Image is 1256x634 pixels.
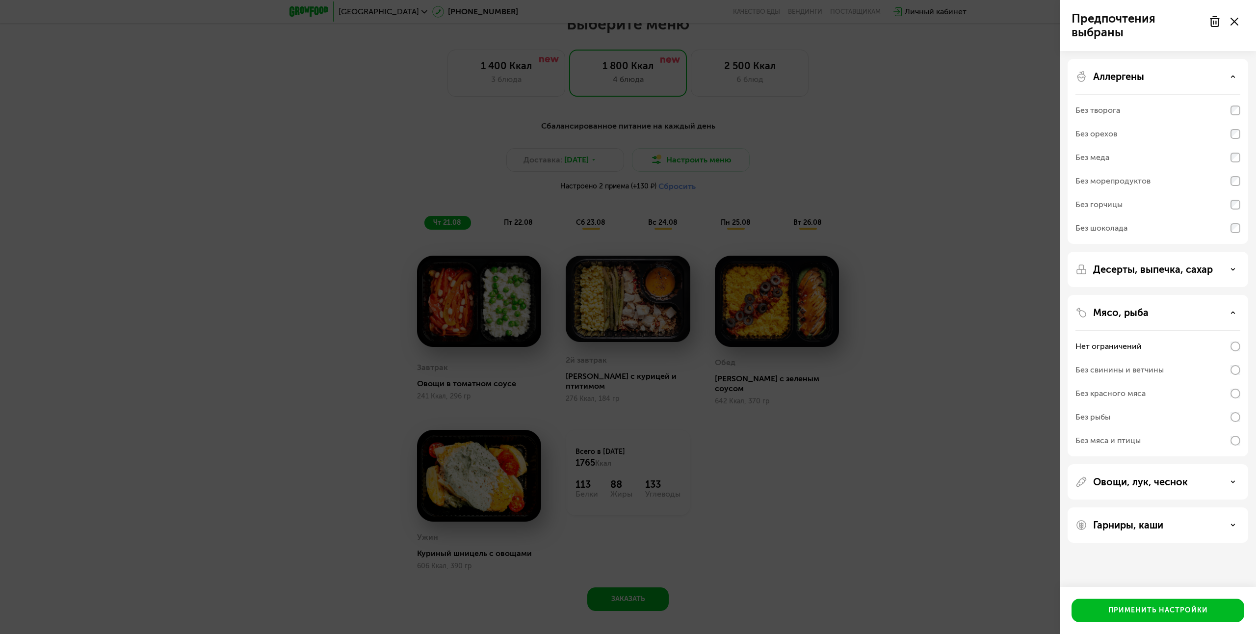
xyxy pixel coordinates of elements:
p: Аллергены [1093,71,1144,82]
div: Без мяса и птицы [1075,435,1141,447]
p: Гарниры, каши [1093,519,1163,531]
div: Без морепродуктов [1075,175,1151,187]
div: Без орехов [1075,128,1117,140]
div: Без меда [1075,152,1109,163]
div: Применить настройки [1108,606,1208,615]
div: Без красного мяса [1075,388,1146,399]
div: Без рыбы [1075,411,1110,423]
p: Овощи, лук, чеснок [1093,476,1188,488]
div: Без шоколада [1075,222,1127,234]
button: Применить настройки [1072,599,1244,622]
p: Предпочтения выбраны [1072,12,1203,39]
div: Нет ограничений [1075,341,1142,352]
p: Десерты, выпечка, сахар [1093,264,1213,275]
div: Без свинины и ветчины [1075,364,1164,376]
div: Без творога [1075,105,1120,116]
div: Без горчицы [1075,199,1123,211]
p: Мясо, рыба [1093,307,1149,318]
